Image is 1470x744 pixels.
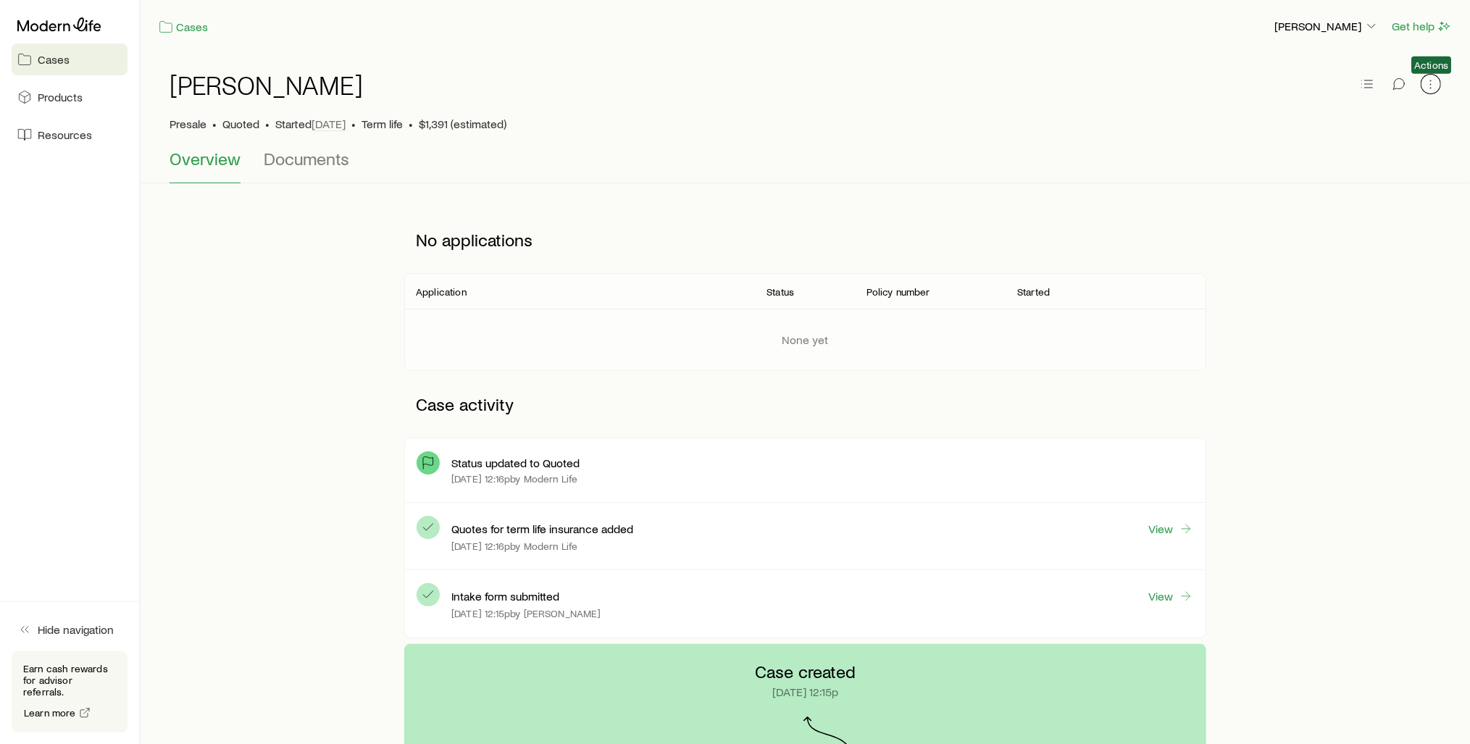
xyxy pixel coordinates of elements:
p: [DATE] 12:15p [772,685,838,699]
p: Case created [755,661,856,682]
span: Cases [38,52,70,67]
p: [DATE] 12:15p by [PERSON_NAME] [451,608,601,619]
p: Status updated to Quoted [451,456,580,470]
p: Application [416,286,467,298]
p: Started [1017,286,1050,298]
span: Documents [264,149,349,169]
p: Quotes for term life insurance added [451,522,633,536]
p: Earn cash rewards for advisor referrals. [23,663,116,698]
a: Resources [12,119,128,151]
button: Get help [1391,18,1453,35]
span: Overview [170,149,241,169]
p: [DATE] 12:16p by Modern Life [451,473,577,485]
a: View [1148,521,1194,537]
a: View [1148,588,1194,604]
div: Earn cash rewards for advisor referrals.Learn more [12,651,128,732]
span: Products [38,90,83,104]
span: Actions [1414,59,1448,71]
p: No applications [404,218,1206,262]
p: Status [767,286,794,298]
span: Resources [38,128,92,142]
p: None yet [782,333,829,347]
div: Case details tabs [170,149,1441,183]
span: • [351,117,356,131]
p: Intake form submitted [451,589,559,603]
p: Presale [170,117,206,131]
p: [PERSON_NAME] [1274,19,1379,33]
a: Cases [158,19,209,35]
span: • [409,117,413,131]
p: Started [275,117,346,131]
span: Learn more [24,708,76,718]
span: [DATE] [312,117,346,131]
span: • [265,117,270,131]
span: $1,391 (estimated) [419,117,506,131]
span: Term life [362,117,403,131]
span: Quoted [222,117,259,131]
button: Hide navigation [12,614,128,645]
p: [DATE] 12:16p by Modern Life [451,540,577,552]
h1: [PERSON_NAME] [170,70,363,99]
span: Hide navigation [38,622,114,637]
a: Products [12,81,128,113]
p: Case activity [404,383,1206,426]
a: Cases [12,43,128,75]
button: [PERSON_NAME] [1274,18,1379,35]
p: Policy number [867,286,930,298]
span: • [212,117,217,131]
